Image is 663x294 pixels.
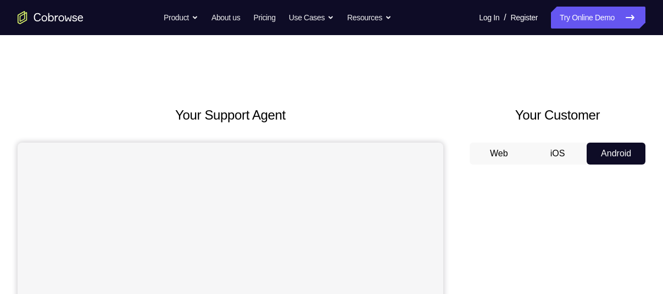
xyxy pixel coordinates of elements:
a: Log In [479,7,499,29]
button: Resources [347,7,392,29]
button: iOS [528,143,587,165]
a: Register [511,7,538,29]
h2: Your Support Agent [18,105,443,125]
a: Try Online Demo [551,7,645,29]
a: About us [211,7,240,29]
h2: Your Customer [470,105,645,125]
span: / [504,11,506,24]
a: Go to the home page [18,11,83,24]
button: Web [470,143,528,165]
button: Product [164,7,198,29]
a: Pricing [253,7,275,29]
button: Use Cases [289,7,334,29]
button: Android [587,143,645,165]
